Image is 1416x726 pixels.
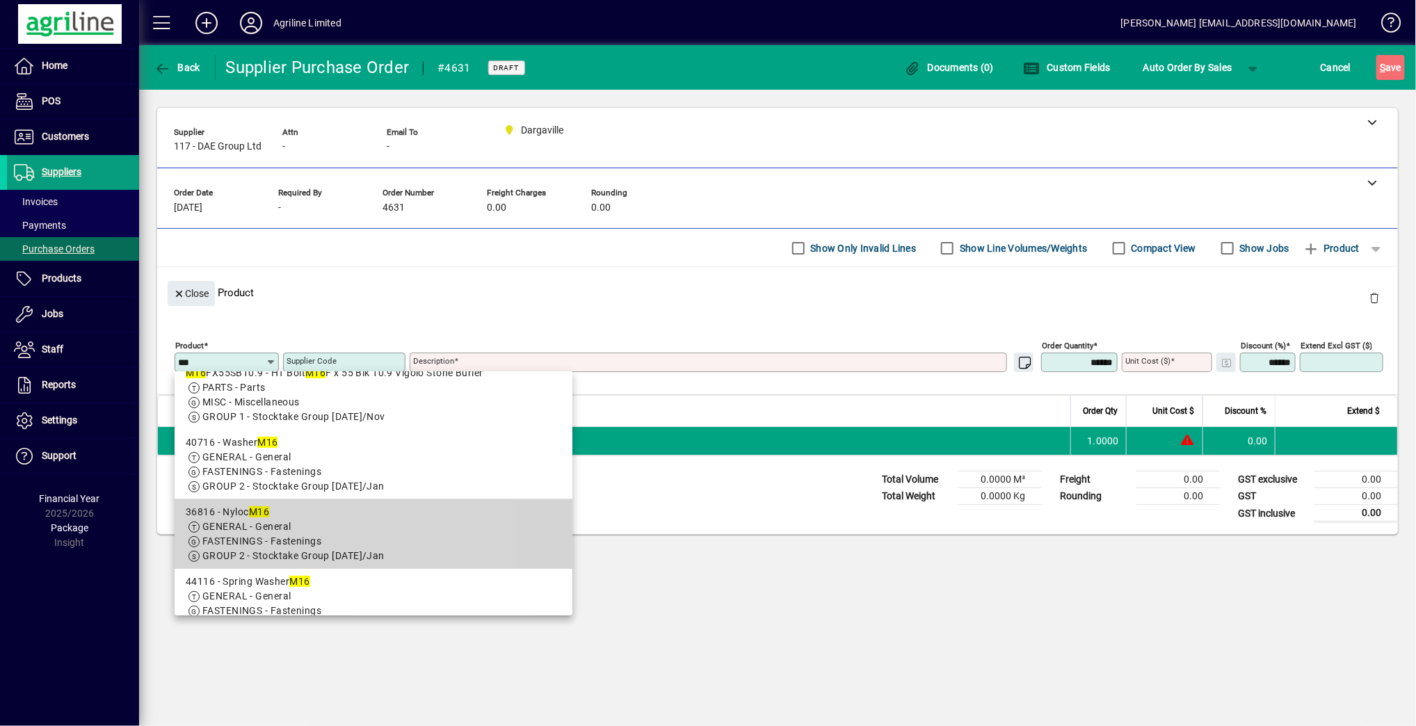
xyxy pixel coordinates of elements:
[383,202,405,213] span: 4631
[1358,281,1391,314] button: Delete
[1317,55,1355,80] button: Cancel
[387,141,389,152] span: -
[591,202,611,213] span: 0.00
[1237,241,1289,255] label: Show Jobs
[1083,403,1118,419] span: Order Qty
[437,57,470,79] div: #4631
[958,488,1042,505] td: 0.0000 Kg
[1136,471,1220,488] td: 0.00
[42,166,81,177] span: Suppliers
[1042,341,1093,350] mat-label: Order Quantity
[7,332,139,367] a: Staff
[202,550,385,561] span: GROUP 2 - Stocktake Group [DATE]/Jan
[202,451,291,462] span: GENERAL - General
[202,481,385,492] span: GROUP 2 - Stocktake Group [DATE]/Jan
[1020,55,1114,80] button: Custom Fields
[202,396,300,408] span: MISC - Miscellaneous
[175,360,572,430] mat-option: M16FX55SB10.9 - HT Bolt M16F x 55 Blk 10.9 Vigolo Stone Burier
[7,213,139,237] a: Payments
[1053,471,1136,488] td: Freight
[226,56,410,79] div: Supplier Purchase Order
[7,403,139,438] a: Settings
[1129,241,1196,255] label: Compact View
[7,120,139,154] a: Customers
[1380,62,1385,73] span: S
[7,190,139,213] a: Invoices
[139,55,216,80] app-page-header-button: Back
[229,10,273,35] button: Profile
[1231,505,1314,522] td: GST inclusive
[1136,55,1239,80] button: Auto Order By Sales
[7,297,139,332] a: Jobs
[958,471,1042,488] td: 0.0000 M³
[202,605,321,616] span: FASTENINGS - Fastenings
[7,261,139,296] a: Products
[1023,62,1111,73] span: Custom Fields
[175,430,572,499] mat-option: 40716 - Washer M16
[903,62,994,73] span: Documents (0)
[1314,471,1398,488] td: 0.00
[175,341,204,350] mat-label: Product
[174,202,202,213] span: [DATE]
[1125,356,1170,366] mat-label: Unit Cost ($)
[257,437,277,448] em: M16
[808,241,917,255] label: Show Only Invalid Lines
[42,344,63,355] span: Staff
[186,367,206,378] em: M16
[14,220,66,231] span: Payments
[42,131,89,142] span: Customers
[7,368,139,403] a: Reports
[1301,341,1372,350] mat-label: Extend excl GST ($)
[1225,403,1266,419] span: Discount %
[289,576,309,587] em: M16
[175,569,572,638] mat-option: 44116 - Spring Washer M16
[1376,55,1405,80] button: Save
[42,273,81,284] span: Products
[173,282,209,305] span: Close
[42,450,77,461] span: Support
[202,466,321,477] span: FASTENINGS - Fastenings
[7,237,139,261] a: Purchase Orders
[202,382,266,393] span: PARTS - Parts
[14,243,95,255] span: Purchase Orders
[174,141,262,152] span: 117 - DAE Group Ltd
[186,366,561,380] div: FX55SB10.9 - HT Bolt F x 55 Blk 10.9 Vigolo Stone Burier
[42,308,63,319] span: Jobs
[413,356,454,366] mat-label: Description
[202,521,291,532] span: GENERAL - General
[7,439,139,474] a: Support
[900,55,997,80] button: Documents (0)
[875,488,958,505] td: Total Weight
[1231,471,1314,488] td: GST exclusive
[1380,56,1401,79] span: ave
[186,435,561,450] div: 40716 - Washer
[42,379,76,390] span: Reports
[1136,488,1220,505] td: 0.00
[150,55,204,80] button: Back
[168,281,215,306] button: Close
[305,367,325,378] em: M16
[1347,403,1380,419] span: Extend $
[202,590,291,602] span: GENERAL - General
[1202,427,1275,455] td: 0.00
[1121,12,1357,34] div: [PERSON_NAME] [EMAIL_ADDRESS][DOMAIN_NAME]
[273,12,341,34] div: Agriline Limited
[7,49,139,83] a: Home
[1241,341,1286,350] mat-label: Discount (%)
[1371,3,1399,48] a: Knowledge Base
[1314,488,1398,505] td: 0.00
[494,63,520,72] span: Draft
[184,10,229,35] button: Add
[1053,488,1136,505] td: Rounding
[202,535,321,547] span: FASTENINGS - Fastenings
[186,505,561,519] div: 36816 - Nyloc
[202,411,385,422] span: GROUP 1 - Stocktake Group [DATE]/Nov
[1070,427,1126,455] td: 1.0000
[487,202,506,213] span: 0.00
[42,60,67,71] span: Home
[1358,291,1391,304] app-page-header-button: Delete
[957,241,1087,255] label: Show Line Volumes/Weights
[1321,56,1351,79] span: Cancel
[42,414,77,426] span: Settings
[51,522,88,533] span: Package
